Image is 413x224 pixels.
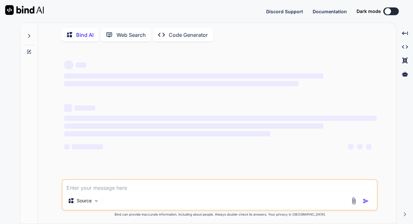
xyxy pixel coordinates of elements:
[313,8,347,15] button: Documentation
[357,144,362,149] span: ‌
[64,116,377,121] span: ‌
[76,31,94,39] p: Bind AI
[350,197,358,205] img: attachment
[72,144,103,149] span: ‌
[64,73,323,79] span: ‌
[75,105,95,111] span: ‌
[76,62,86,68] span: ‌
[64,144,69,149] span: ‌
[64,123,323,129] span: ‌
[5,5,44,15] img: Bind AI
[357,8,381,15] span: Dark mode
[348,144,353,149] span: ‌
[266,8,303,15] button: Discord Support
[366,144,371,149] span: ‌
[313,9,347,14] span: Documentation
[116,31,146,39] p: Web Search
[64,131,270,136] span: ‌
[77,197,92,204] p: Source
[64,60,73,69] span: ‌
[64,81,298,86] span: ‌
[266,9,303,14] span: Discord Support
[62,212,378,217] p: Bind can provide inaccurate information, including about people. Always double-check its answers....
[94,198,99,204] img: Pick Models
[64,104,72,112] span: ‌
[169,31,208,39] p: Code Generator
[363,198,369,204] img: icon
